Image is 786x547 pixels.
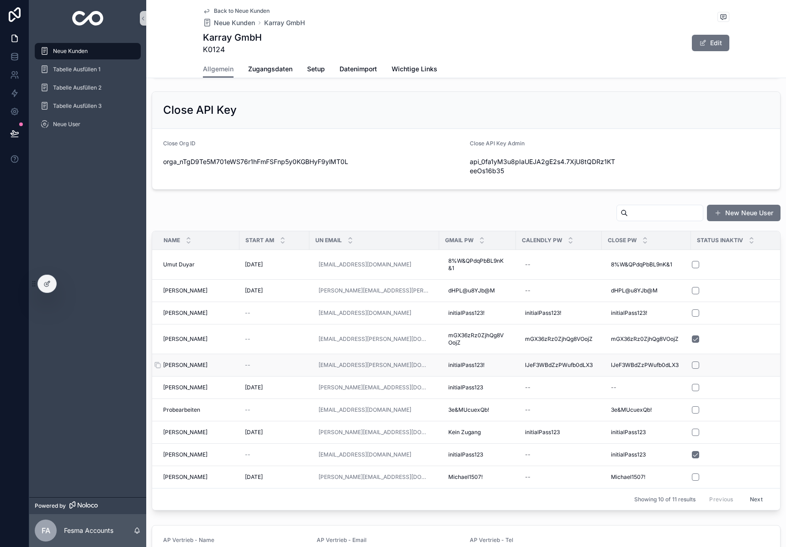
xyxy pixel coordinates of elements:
a: [PERSON_NAME] [163,335,234,343]
a: [PERSON_NAME][EMAIL_ADDRESS][DOMAIN_NAME] [319,473,430,481]
a: [PERSON_NAME] [163,429,234,436]
a: [PERSON_NAME] [163,361,234,369]
span: Start am [245,237,274,244]
div: -- [525,384,531,391]
img: App logo [72,11,104,26]
span: AP Vertrieb - Email [317,536,366,543]
a: -- [245,406,304,414]
span: Umut Duyar [163,261,195,268]
span: AP Vertrieb - Tel [470,536,513,543]
a: -- [245,451,304,458]
span: mGX36zRz0ZjhQg8VOojZ [525,335,593,343]
a: 8%W&QPdqPbBL9nK&1 [607,257,685,272]
a: [EMAIL_ADDRESS][DOMAIN_NAME] [315,257,434,272]
span: Tabelle Ausfüllen 1 [53,66,101,73]
a: dHPL@u8YJb@M [607,283,685,298]
a: -- [521,283,596,298]
a: [DATE] [245,261,304,268]
a: initialPass123 [445,380,510,395]
span: Powered by [35,502,66,510]
span: lJeF3WBdZzPWufb0dLX3 [525,361,593,369]
span: [PERSON_NAME] [163,451,207,458]
span: mGX36zRz0ZjhQg8VOojZ [611,335,679,343]
a: -- [521,380,596,395]
span: Neue Kunden [214,18,255,27]
span: Karray GmbH [264,18,305,27]
span: Close Org ID [163,140,196,147]
div: -- [525,406,531,414]
a: [EMAIL_ADDRESS][PERSON_NAME][DOMAIN_NAME] [319,361,430,369]
a: Powered by [29,497,146,514]
span: Neue Kunden [53,48,88,55]
a: -- [245,309,304,317]
span: initialPass123! [448,309,484,317]
a: -- [521,470,596,484]
span: Wichtige Links [392,64,437,74]
span: Neue User [53,121,80,128]
span: [DATE] [245,261,263,268]
a: [PERSON_NAME] [163,473,234,481]
span: initialPass123! [611,309,647,317]
a: Wichtige Links [392,61,437,79]
a: [PERSON_NAME][EMAIL_ADDRESS][DOMAIN_NAME] [319,429,430,436]
span: Setup [307,64,325,74]
span: -- [245,406,250,414]
span: initialPass123 [448,384,483,391]
button: Next [744,492,769,506]
a: Tabelle Ausfüllen 2 [35,80,141,96]
a: Neue Kunden [203,18,255,27]
a: [EMAIL_ADDRESS][DOMAIN_NAME] [319,406,411,414]
a: -- [245,335,304,343]
span: Showing 10 of 11 results [634,496,696,503]
a: [DATE] [245,429,304,436]
p: Fesma Accounts [64,526,113,535]
a: dHPL@u8YJb@M [445,283,510,298]
button: New Neue User [707,205,781,221]
a: initialPass123! [445,358,510,372]
span: api_0fa1yM3u8pIaUEJA2gE2s4.7XjU8tQDRz1KTeeOs16b35 [470,157,616,175]
span: initialPass123 [611,429,646,436]
a: Michael1507! [445,470,510,484]
span: -- [245,309,250,317]
a: [EMAIL_ADDRESS][PERSON_NAME][DOMAIN_NAME] [315,358,434,372]
a: [DATE] [245,287,304,294]
a: 3e&MUcuexQb! [607,403,685,417]
span: -- [245,335,250,343]
span: Datenimport [340,64,377,74]
span: -- [245,361,250,369]
div: -- [525,473,531,481]
span: [DATE] [245,384,263,391]
span: UN Email [315,237,342,244]
a: Neue User [35,116,141,133]
span: [PERSON_NAME] [163,287,207,294]
a: [EMAIL_ADDRESS][DOMAIN_NAME] [315,447,434,462]
a: [EMAIL_ADDRESS][DOMAIN_NAME] [315,306,434,320]
span: Name [164,237,180,244]
a: Datenimport [340,61,377,79]
span: 3e&MUcuexQb! [611,406,652,414]
span: Michael1507! [448,473,483,481]
span: [PERSON_NAME] [163,335,207,343]
a: initialPass123 [521,425,596,440]
div: scrollable content [29,37,146,144]
a: Probearbeiten [163,406,234,414]
span: [PERSON_NAME] [163,309,207,317]
a: [EMAIL_ADDRESS][DOMAIN_NAME] [319,451,411,458]
a: lJeF3WBdZzPWufb0dLX3 [607,358,685,372]
span: initialPass123 [448,451,483,458]
span: AP Vertrieb - Name [163,536,214,543]
span: orga_nTgD9Te5M701eWS76r1hFmFSFnp5y0KGBHyF9ylMT0L [163,157,462,166]
a: [PERSON_NAME] [163,384,234,391]
a: 3e&MUcuexQb! [445,403,510,417]
a: initialPass123 [607,447,685,462]
button: Edit [692,35,729,51]
span: 8%W&QPdqPbBL9nK&1 [448,257,507,272]
a: initialPass123 [607,425,685,440]
div: -- [525,287,531,294]
span: [PERSON_NAME] [163,384,207,391]
span: dHPL@u8YJb@M [611,287,658,294]
a: Kein Zugang [445,425,510,440]
span: Close API Key Admin [470,140,525,147]
a: Setup [307,61,325,79]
